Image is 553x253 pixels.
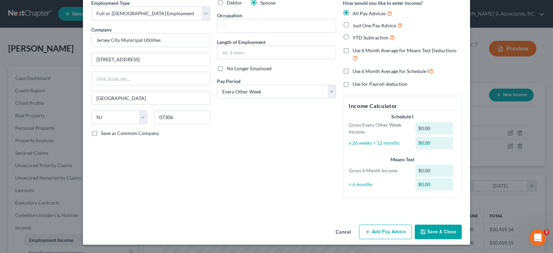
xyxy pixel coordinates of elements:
[353,35,388,40] span: YTD Subtraction
[529,229,546,246] iframe: Intercom live chat
[217,19,336,33] input: --
[415,225,462,239] button: Save & Close
[415,137,453,149] div: $0.00
[415,122,453,135] div: $0.00
[330,225,356,239] button: Cancel
[353,68,429,74] span: Use 6 Month Average for Schedule I
[92,53,210,66] input: Enter address...
[92,72,210,85] input: Unit, Suite, etc...
[544,229,549,235] span: 3
[345,121,412,135] div: Gross Every Other Week Income
[92,91,210,105] input: Enter city...
[353,22,396,28] span: Just One Pay Advice
[359,225,412,239] button: Add Pay Advice
[353,81,407,87] span: Use for Payroll deduction
[415,178,453,191] div: $0.00
[353,10,386,16] span: All Pay Advices
[415,164,453,177] div: $0.00
[345,139,412,146] div: x 26 weeks ÷ 12 months
[349,102,456,110] h5: Income Calculator
[217,12,242,19] label: Occupation
[349,156,456,163] div: Means Test
[217,38,265,46] label: Length of Employment
[101,130,159,136] span: Save as Common Company
[345,181,412,188] div: ÷ 6 months
[154,110,210,124] input: Enter zip...
[91,33,210,47] input: Search company by name...
[217,46,336,59] input: ex: 2 years
[91,27,112,33] span: Company
[227,65,272,71] span: No Longer Employed
[349,113,456,120] div: Schedule I
[345,167,412,174] div: Gross 6 Month Income
[353,47,457,53] span: Use 6 Month Average for Means Test Deductions
[217,78,241,84] span: Pay Period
